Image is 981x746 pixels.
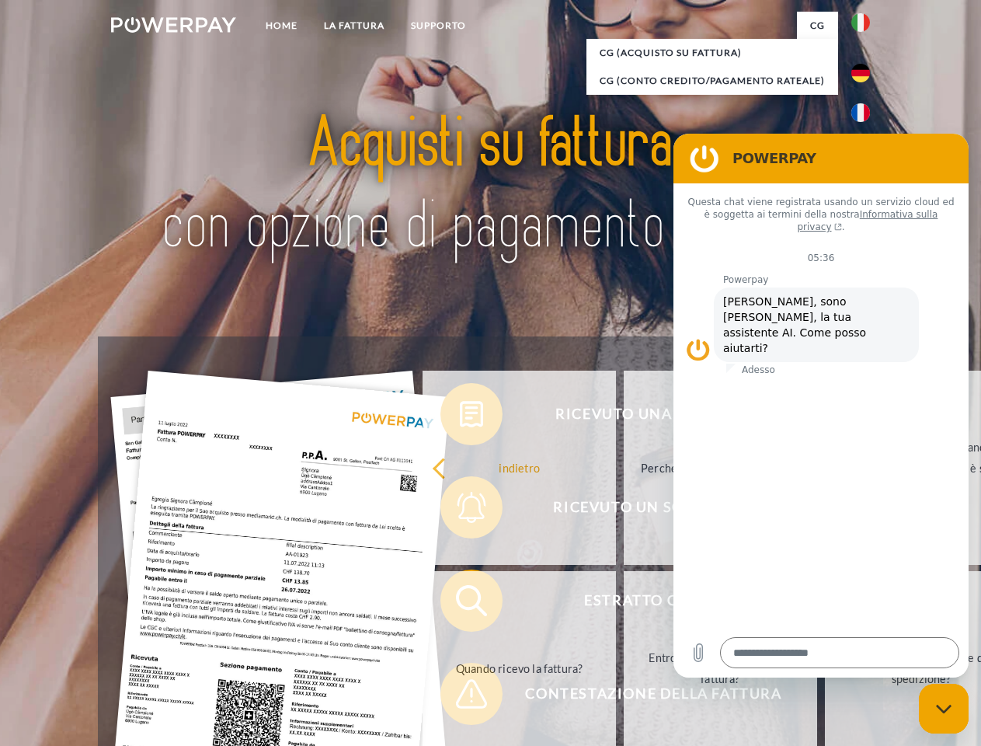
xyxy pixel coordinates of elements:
a: CG (Conto Credito/Pagamento rateale) [586,67,838,95]
a: Supporto [398,12,479,40]
iframe: Pulsante per aprire la finestra di messaggistica, conversazione in corso [919,684,969,734]
a: Home [252,12,311,40]
img: title-powerpay_it.svg [148,75,833,298]
div: Quando ricevo la fattura? [432,657,607,678]
img: it [851,13,870,32]
div: Perché ho ricevuto una fattura? [633,457,808,478]
a: LA FATTURA [311,12,398,40]
img: fr [851,103,870,122]
div: Entro quando devo pagare la fattura? [633,647,808,689]
a: CG (Acquisto su fattura) [586,39,838,67]
img: de [851,64,870,82]
div: indietro [432,457,607,478]
img: logo-powerpay-white.svg [111,17,236,33]
a: CG [797,12,838,40]
iframe: Finestra di messaggistica [673,134,969,678]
